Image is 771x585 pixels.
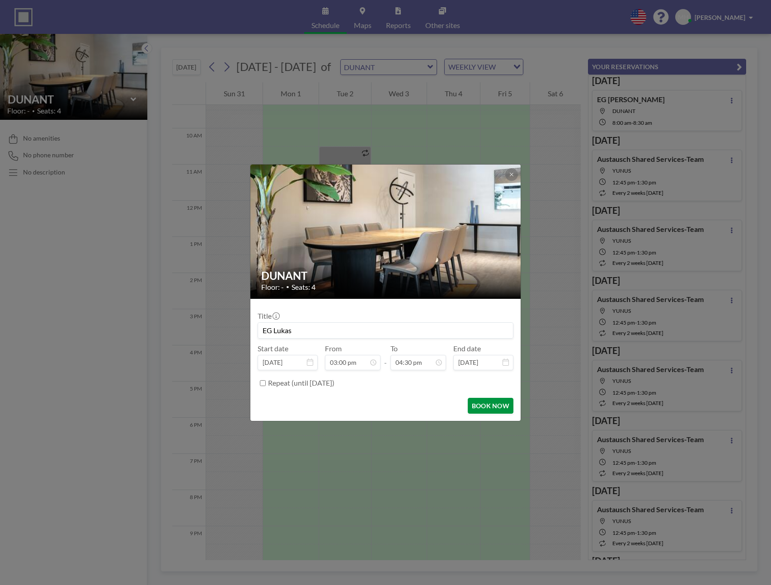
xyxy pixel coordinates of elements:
[261,269,511,283] h2: DUNANT
[261,283,284,292] span: Floor: -
[384,347,387,367] span: -
[258,344,288,353] label: Start date
[325,344,342,353] label: From
[250,141,522,322] img: 537.jpg
[291,283,315,292] span: Seats: 4
[258,323,513,338] input: Marco's reservation
[453,344,481,353] label: End date
[390,344,398,353] label: To
[268,378,334,387] label: Repeat (until [DATE])
[258,311,279,321] label: Title
[468,398,513,414] button: BOOK NOW
[286,283,289,290] span: •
